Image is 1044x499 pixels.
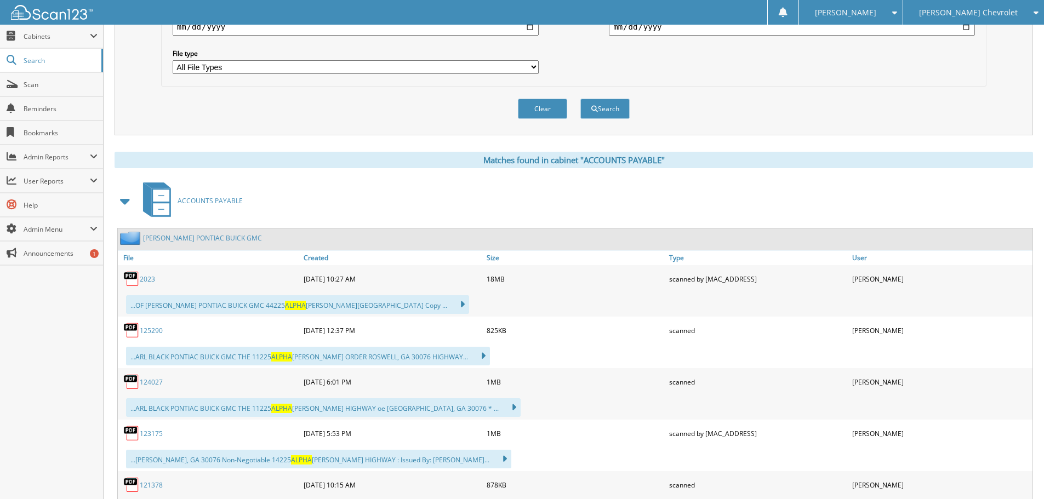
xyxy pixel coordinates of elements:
span: Announcements [24,249,98,258]
div: 1MB [484,371,667,393]
div: ...OF [PERSON_NAME] PONTIAC BUICK GMC 44225 [PERSON_NAME][GEOGRAPHIC_DATA] Copy ... [126,295,469,314]
a: 125290 [140,326,163,335]
img: PDF.png [123,374,140,390]
span: Bookmarks [24,128,98,137]
img: scan123-logo-white.svg [11,5,93,20]
span: ALPHA [291,455,312,464]
span: User Reports [24,176,90,186]
div: 878KB [484,474,667,496]
div: scanned by [MAC_ADDRESS] [666,268,849,290]
a: Created [301,250,484,265]
a: User [849,250,1032,265]
a: 124027 [140,377,163,387]
div: 825KB [484,319,667,341]
span: Reminders [24,104,98,113]
span: Help [24,200,98,210]
div: ...[PERSON_NAME], GA 30076 Non-Negotiable 14225 [PERSON_NAME] HIGHWAY : Issued By: [PERSON_NAME]... [126,450,511,468]
div: [DATE] 12:37 PM [301,319,484,341]
a: ACCOUNTS PAYABLE [136,179,243,222]
span: Admin Menu [24,225,90,234]
div: scanned [666,319,849,341]
input: start [173,18,539,36]
button: Search [580,99,630,119]
div: Matches found in cabinet "ACCOUNTS PAYABLE" [115,152,1033,168]
div: scanned by [MAC_ADDRESS] [666,422,849,444]
div: [DATE] 6:01 PM [301,371,484,393]
div: [DATE] 5:53 PM [301,422,484,444]
span: Scan [24,80,98,89]
div: ...ARL BLACK PONTIAC BUICK GMC THE 11225 [PERSON_NAME] HIGHWAY oe [GEOGRAPHIC_DATA], GA 30076 * ... [126,398,521,417]
img: folder2.png [120,231,143,245]
div: 1MB [484,422,667,444]
a: Type [666,250,849,265]
input: end [609,18,975,36]
span: ALPHA [271,352,292,362]
div: 1 [90,249,99,258]
img: PDF.png [123,477,140,493]
span: [PERSON_NAME] Chevrolet [919,9,1018,16]
a: [PERSON_NAME] PONTIAC BUICK GMC [143,233,262,243]
div: [PERSON_NAME] [849,422,1032,444]
a: 2023 [140,274,155,284]
div: ...ARL BLACK PONTIAC BUICK GMC THE 11225 [PERSON_NAME] ORDER ROSWELL, GA 30076 HIGHWAY... [126,347,490,365]
div: scanned [666,371,849,393]
div: 18MB [484,268,667,290]
img: PDF.png [123,271,140,287]
span: [PERSON_NAME] [815,9,876,16]
div: [PERSON_NAME] [849,474,1032,496]
span: ACCOUNTS PAYABLE [178,196,243,205]
span: ALPHA [285,301,306,310]
a: Size [484,250,667,265]
div: [PERSON_NAME] [849,319,1032,341]
img: PDF.png [123,322,140,339]
button: Clear [518,99,567,119]
div: scanned [666,474,849,496]
label: File type [173,49,539,58]
a: 123175 [140,429,163,438]
span: Cabinets [24,32,90,41]
div: [DATE] 10:15 AM [301,474,484,496]
a: File [118,250,301,265]
a: 121378 [140,480,163,490]
div: [PERSON_NAME] [849,268,1032,290]
div: [DATE] 10:27 AM [301,268,484,290]
span: Search [24,56,96,65]
div: [PERSON_NAME] [849,371,1032,393]
span: Admin Reports [24,152,90,162]
span: ALPHA [271,404,292,413]
img: PDF.png [123,425,140,441]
